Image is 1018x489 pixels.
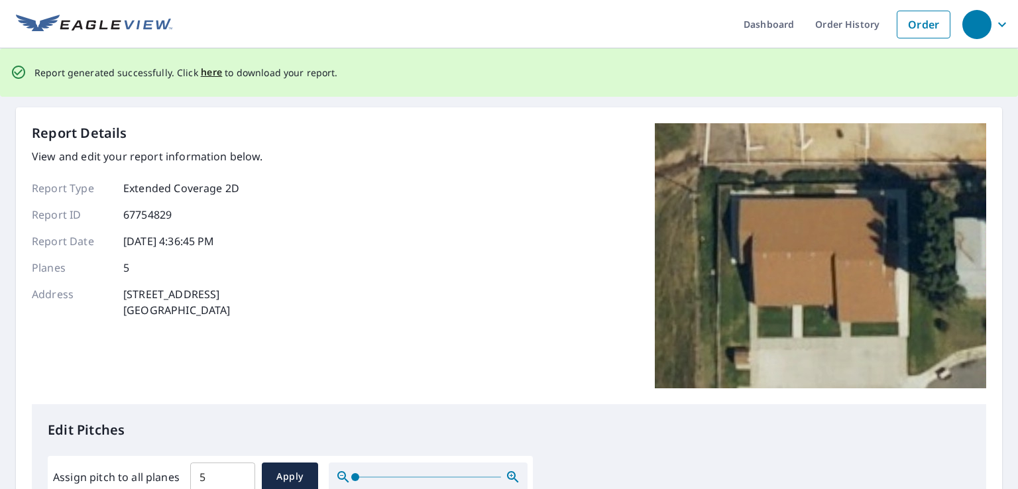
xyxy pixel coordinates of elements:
button: here [201,64,223,81]
p: Address [32,286,111,318]
p: Report ID [32,207,111,223]
p: Report generated successfully. Click to download your report. [34,64,338,81]
p: Report Details [32,123,127,143]
p: Report Type [32,180,111,196]
img: Top image [655,123,986,388]
p: Edit Pitches [48,420,970,440]
p: Report Date [32,233,111,249]
p: Planes [32,260,111,276]
p: [STREET_ADDRESS] [GEOGRAPHIC_DATA] [123,286,231,318]
p: View and edit your report information below. [32,148,263,164]
label: Assign pitch to all planes [53,469,180,485]
p: 5 [123,260,129,276]
a: Order [897,11,950,38]
p: [DATE] 4:36:45 PM [123,233,215,249]
p: Extended Coverage 2D [123,180,239,196]
p: 67754829 [123,207,172,223]
span: Apply [272,468,308,485]
img: EV Logo [16,15,172,34]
